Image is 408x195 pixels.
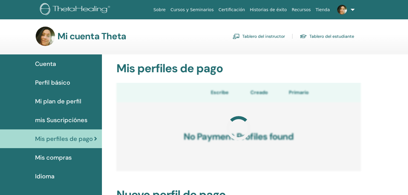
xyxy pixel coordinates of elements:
img: chalkboard-teacher.svg [233,34,240,39]
a: Certificación [216,4,247,15]
span: Mi plan de perfil [35,97,81,106]
h2: Mis perfiles de pago [113,62,364,76]
a: Tienda [313,4,332,15]
span: Perfil básico [35,78,70,87]
span: Mis compras [35,153,72,162]
img: default.jpg [337,5,347,15]
span: Mis perfiles de pago [35,134,93,143]
a: Recursos [289,4,313,15]
img: logo.png [40,3,112,17]
img: graduation-cap.svg [300,34,307,39]
a: Historias de éxito [247,4,289,15]
span: Idioma [35,172,54,181]
img: default.jpg [36,27,55,46]
h3: Mi cuenta Theta [57,31,126,42]
span: Cuenta [35,59,56,68]
a: Cursos y Seminarios [168,4,216,15]
a: Tablero del instructor [233,31,285,41]
a: Sobre [151,4,168,15]
a: Tablero del estudiante [300,31,354,41]
span: mis Suscripciónes [35,115,87,125]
